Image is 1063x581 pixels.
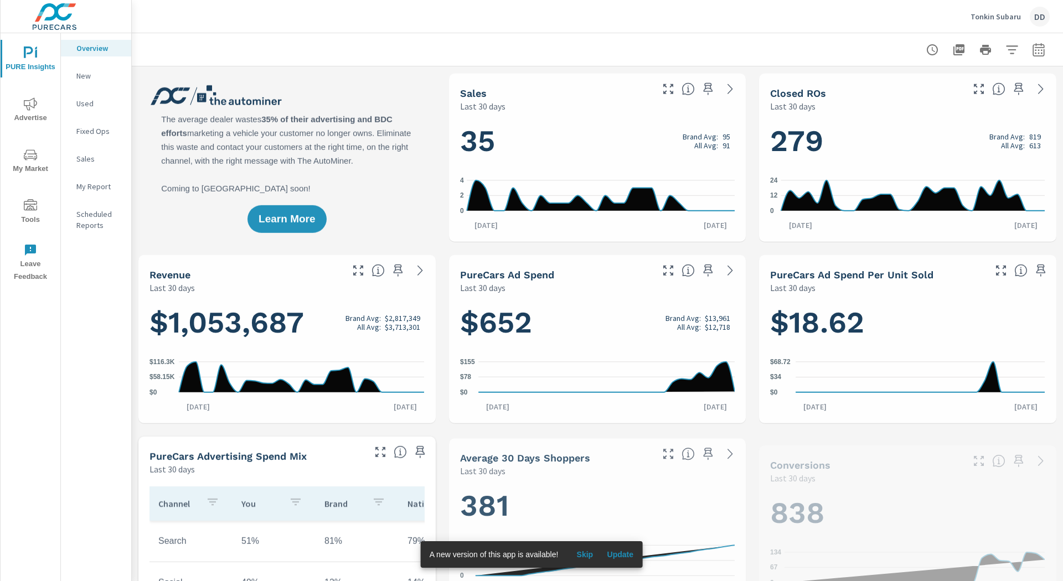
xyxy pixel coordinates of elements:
p: All Avg: [677,322,701,331]
p: 613 [1029,141,1041,149]
text: 134 [770,548,781,556]
text: $0 [460,388,468,396]
text: $78 [460,373,471,381]
p: [DATE] [781,220,820,231]
p: Brand Avg: [345,313,381,322]
button: "Export Report to PDF" [948,39,970,61]
p: Last 30 days [149,281,195,294]
a: See more details in report [721,262,739,279]
span: Save this to your personalized report [389,262,407,279]
div: Sales [61,151,131,167]
text: $58.15K [149,373,175,381]
span: Save this to your personalized report [1010,452,1028,470]
div: Scheduled Reports [61,206,131,234]
text: $34 [770,373,781,381]
h1: $652 [460,303,735,341]
text: 2 [460,191,464,199]
button: Print Report [974,39,997,61]
button: Make Fullscreen [659,445,677,463]
a: See more details in report [411,262,429,279]
button: Make Fullscreen [659,80,677,98]
h1: 838 [770,494,1045,531]
text: 12 [770,191,778,199]
span: Total sales revenue over the selected date range. [Source: This data is sourced from the dealer’s... [371,264,385,277]
h5: Sales [460,87,487,99]
text: 67 [770,563,778,571]
td: Search [149,527,233,555]
p: All Avg: [694,141,718,149]
p: [DATE] [1007,401,1045,412]
button: Make Fullscreen [371,443,389,461]
button: Make Fullscreen [659,262,677,279]
div: nav menu [1,33,60,288]
text: 4 [460,177,464,184]
p: Last 30 days [460,100,505,113]
span: This table looks at how you compare to the amount of budget you spend per channel as opposed to y... [394,445,407,459]
p: [DATE] [696,220,735,231]
p: Brand Avg: [989,132,1025,141]
span: Advertise [4,97,57,124]
p: [DATE] [386,401,425,412]
p: $3,713,301 [385,322,420,331]
h1: $18.62 [770,303,1045,341]
button: Make Fullscreen [992,262,1010,279]
h1: $1,053,687 [149,303,425,341]
a: See more details in report [1032,452,1050,470]
td: 79% [399,527,482,555]
text: 24 [770,177,778,184]
div: Overview [61,40,131,56]
td: 81% [316,527,399,555]
p: Used [76,98,122,109]
text: $0 [770,388,778,396]
span: PURE Insights [4,46,57,74]
span: Number of Repair Orders Closed by the selected dealership group over the selected time range. [So... [992,82,1005,96]
span: Tools [4,199,57,226]
span: Average cost of advertising per each vehicle sold at the dealer over the selected date range. The... [1014,264,1028,277]
p: Last 30 days [770,100,816,113]
div: DD [1030,7,1050,27]
p: [DATE] [696,401,735,412]
span: Update [607,549,633,559]
p: $2,817,349 [385,313,420,322]
p: Brand Avg: [665,313,701,322]
p: All Avg: [1001,141,1025,149]
text: $0 [149,388,157,396]
span: Save this to your personalized report [699,445,717,463]
span: The number of dealer-specified goals completed by a visitor. [Source: This data is provided by th... [992,454,1005,468]
a: See more details in report [1032,80,1050,98]
p: My Report [76,181,122,192]
h5: Closed ROs [770,87,826,99]
p: All Avg: [357,322,381,331]
h1: 35 [460,122,735,159]
text: 0 [460,207,464,215]
text: $68.72 [770,358,791,366]
span: Save this to your personalized report [1010,80,1028,98]
button: Apply Filters [1001,39,1023,61]
p: Brand [324,498,363,509]
span: My Market [4,148,57,175]
p: Brand Avg: [683,132,718,141]
span: A rolling 30 day total of daily Shoppers on the dealership website, averaged over the selected da... [682,447,695,460]
button: Make Fullscreen [970,80,988,98]
button: Update [602,546,638,563]
text: 0 [770,207,774,215]
button: Learn More [247,205,326,233]
span: Learn More [259,214,315,224]
p: 91 [723,141,730,149]
p: Last 30 days [770,281,816,294]
button: Skip [567,546,602,563]
span: Save this to your personalized report [699,80,717,98]
p: [DATE] [796,401,834,412]
button: Select Date Range [1028,39,1050,61]
h5: PureCars Advertising Spend Mix [149,450,307,462]
p: 95 [723,132,730,141]
h5: Revenue [149,269,190,281]
text: $116.3K [149,358,175,366]
p: Last 30 days [149,463,195,476]
div: Fixed Ops [61,123,131,139]
span: Save this to your personalized report [1032,262,1050,279]
h5: Average 30 Days Shoppers [460,452,590,464]
p: Sales [76,153,122,164]
p: $12,718 [705,322,730,331]
p: New [76,70,122,81]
